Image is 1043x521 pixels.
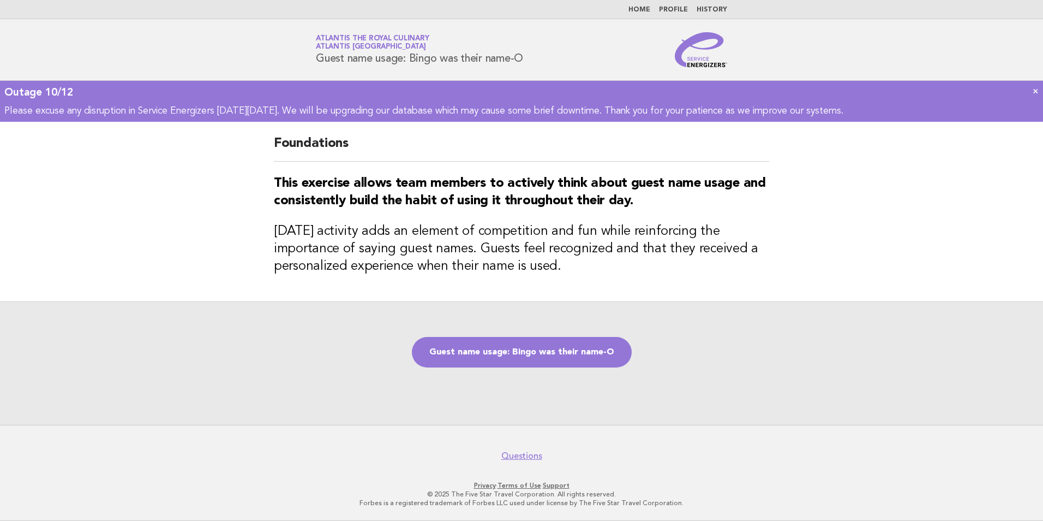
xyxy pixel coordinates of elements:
a: Privacy [474,482,496,489]
p: Forbes is a registered trademark of Forbes LLC used under license by The Five Star Travel Corpora... [188,499,855,507]
a: History [697,7,727,13]
a: Atlantis the Royal CulinaryAtlantis [GEOGRAPHIC_DATA] [316,35,429,50]
a: Home [628,7,650,13]
p: Please excuse any disruption in Service Energizers [DATE][DATE]. We will be upgrading our databas... [4,105,1039,117]
p: · · [188,481,855,490]
div: Outage 10/12 [4,85,1039,99]
h2: Foundations [274,135,769,162]
a: Questions [501,451,542,461]
p: © 2025 The Five Star Travel Corporation. All rights reserved. [188,490,855,499]
img: Service Energizers [675,32,727,67]
a: Terms of Use [497,482,541,489]
strong: This exercise allows team members to actively think about guest name usage and consistently build... [274,177,766,208]
a: × [1033,85,1039,97]
a: Profile [659,7,688,13]
h3: [DATE] activity adds an element of competition and fun while reinforcing the importance of saying... [274,223,769,275]
a: Guest name usage: Bingo was their name-O [412,337,632,368]
span: Atlantis [GEOGRAPHIC_DATA] [316,44,426,51]
a: Support [543,482,570,489]
h1: Guest name usage: Bingo was their name-O [316,35,523,64]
